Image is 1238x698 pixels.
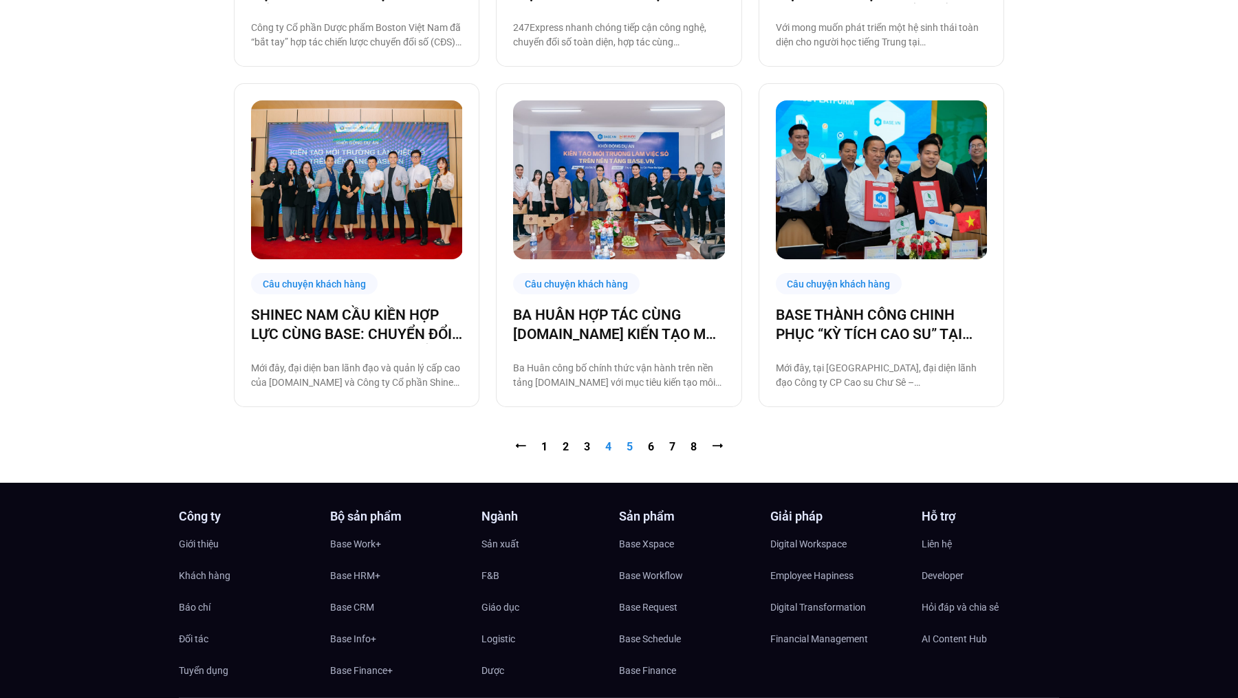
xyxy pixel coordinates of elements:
[619,597,677,618] span: Base Request
[179,534,316,554] a: Giới thiệu
[619,534,674,554] span: Base Xspace
[330,565,380,586] span: Base HRM+
[691,440,697,453] a: 8
[251,273,378,294] div: Câu chuyện khách hàng
[922,597,999,618] span: Hỏi đáp và chia sẻ
[627,440,633,453] a: 5
[619,565,757,586] a: Base Workflow
[770,534,847,554] span: Digital Workspace
[770,597,866,618] span: Digital Transformation
[619,660,757,681] a: Base Finance
[481,565,619,586] a: F&B
[481,565,499,586] span: F&B
[179,565,316,586] a: Khách hàng
[513,305,724,344] a: BA HUÂN HỢP TÁC CÙNG [DOMAIN_NAME] KIẾN TẠO MÔI TRƯỜNG LÀM VIỆC SỐ
[922,629,1059,649] a: AI Content Hub
[513,361,724,390] p: Ba Huân công bố chính thức vận hành trên nền tảng [DOMAIN_NAME] với mục tiêu kiến tạo môi trường ...
[619,565,683,586] span: Base Workflow
[179,660,316,681] a: Tuyển dụng
[330,565,468,586] a: Base HRM+
[481,534,519,554] span: Sản xuất
[541,440,547,453] a: 1
[179,534,219,554] span: Giới thiệu
[563,440,569,453] a: 2
[770,629,868,649] span: Financial Management
[179,565,230,586] span: Khách hàng
[179,597,210,618] span: Báo chí
[776,305,987,344] a: BASE THÀNH CÔNG CHINH PHỤC “KỲ TÍCH CAO SU” TẠI [GEOGRAPHIC_DATA]
[330,534,381,554] span: Base Work+
[481,660,504,681] span: Dược
[770,510,908,523] h4: Giải pháp
[776,21,987,50] p: Với mong muốn phát triển một hệ sinh thái toàn diện cho người học tiếng Trung tại [GEOGRAPHIC_DAT...
[619,660,676,681] span: Base Finance
[481,597,519,618] span: Giáo dục
[330,510,468,523] h4: Bộ sản phẩm
[481,629,515,649] span: Logistic
[179,597,316,618] a: Báo chí
[481,597,619,618] a: Giáo dục
[251,100,462,259] a: shinec chuyển đổi số cùng basevn
[776,273,902,294] div: Câu chuyện khách hàng
[330,660,468,681] a: Base Finance+
[922,534,952,554] span: Liên hệ
[330,597,468,618] a: Base CRM
[922,565,964,586] span: Developer
[513,21,724,50] p: 247Express nhanh chóng tiếp cận công nghệ, chuyển đổi số toàn diện, hợp tác cùng [DOMAIN_NAME] để...
[648,440,654,453] a: 6
[251,21,462,50] p: Công ty Cổ phần Dược phẩm Boston Việt Nam đã “bắt tay” hợp tác chiến lược chuyển đổi số (CĐS) cùn...
[619,629,681,649] span: Base Schedule
[330,660,393,681] span: Base Finance+
[770,534,908,554] a: Digital Workspace
[770,597,908,618] a: Digital Transformation
[330,534,468,554] a: Base Work+
[712,440,723,453] a: ⭢
[776,100,987,259] a: cao su chư sê chuyển đổi số
[513,100,725,259] img: ba huân chuyển đổi số cùng basevn
[330,629,376,649] span: Base Info+
[481,660,619,681] a: Dược
[515,440,526,453] a: ⭠
[330,629,468,649] a: Base Info+
[922,597,1059,618] a: Hỏi đáp và chia sẻ
[584,440,590,453] a: 3
[770,565,908,586] a: Employee Hapiness
[605,440,611,453] span: 4
[481,510,619,523] h4: Ngành
[770,629,908,649] a: Financial Management
[770,565,854,586] span: Employee Hapiness
[481,629,619,649] a: Logistic
[619,510,757,523] h4: Sản phẩm
[179,510,316,523] h4: Công ty
[234,439,1004,455] nav: Pagination
[619,597,757,618] a: Base Request
[776,361,987,390] p: Mới đây, tại [GEOGRAPHIC_DATA], đại diện lãnh đạo Công ty CP Cao su Chư Sê – [GEOGRAPHIC_DATA], t...
[922,510,1059,523] h4: Hỗ trợ
[179,660,228,681] span: Tuyển dụng
[619,629,757,649] a: Base Schedule
[179,629,208,649] span: Đối tác
[251,100,463,259] img: shinec chuyển đổi số cùng basevn
[922,629,987,649] span: AI Content Hub
[179,629,316,649] a: Đối tác
[251,305,462,344] a: SHINEC NAM CẦU KIỀN HỢP LỰC CÙNG BASE: CHUYỂN ĐỔI SỐ VÌ MỤC TIÊU PHÁT TRIỂN BỀN VỮNG
[330,597,374,618] span: Base CRM
[251,361,462,390] p: Mới đây, đại diện ban lãnh đạo và quản lý cấp cao của [DOMAIN_NAME] và Công ty Cổ phần Shinec – C...
[481,534,619,554] a: Sản xuất
[922,565,1059,586] a: Developer
[513,273,640,294] div: Câu chuyện khách hàng
[922,534,1059,554] a: Liên hệ
[669,440,675,453] a: 7
[776,100,988,259] img: cao su chư sê chuyển đổi số
[619,534,757,554] a: Base Xspace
